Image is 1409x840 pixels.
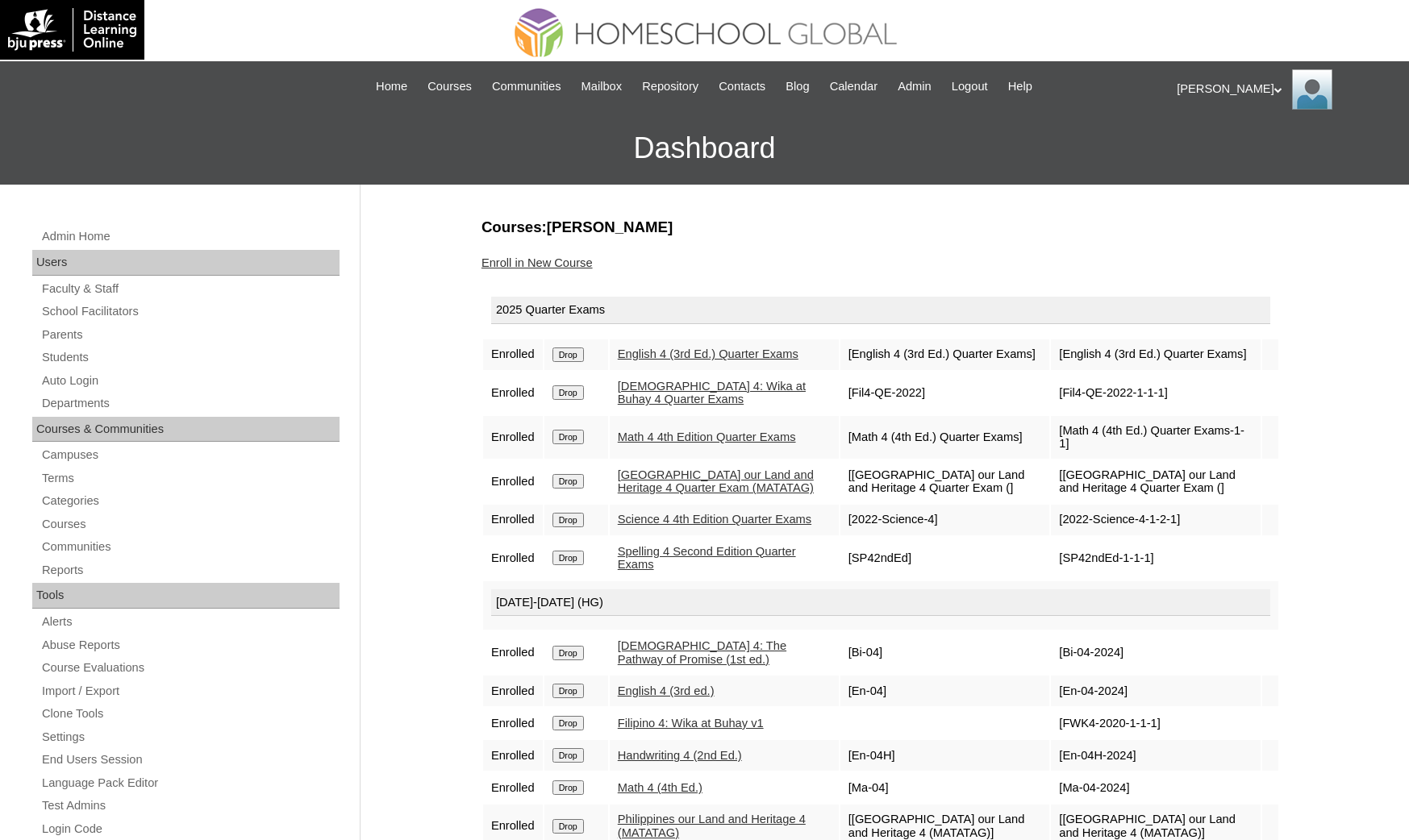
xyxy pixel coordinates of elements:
span: Home [376,77,407,96]
span: Admin [898,77,932,96]
img: logo-white.png [8,8,136,52]
a: Clone Tools [40,704,340,724]
input: Drop [552,684,584,698]
a: Admin Home [40,227,340,247]
a: Admin [890,77,940,96]
a: English 4 (3rd ed.) [618,684,715,697]
a: Filipino 4: Wika at Buhay v1 [618,717,764,730]
input: Drop [552,430,584,444]
a: School Facilitators [40,301,340,322]
a: Reports [40,560,340,580]
a: Categories [40,491,340,511]
a: Communities [40,537,340,557]
td: [SP42ndEd-1-1-1] [1051,537,1261,580]
td: [Bi-04-2024] [1051,631,1261,674]
a: Help [1000,77,1040,96]
div: [PERSON_NAME] [1177,69,1393,110]
h3: Dashboard [8,112,1401,185]
a: Math 4 4th Edition Quarter Exams [618,430,796,443]
div: [DATE]-[DATE] (HG) [491,589,1270,617]
a: Alerts [40,612,340,632]
td: Enrolled [483,505,543,535]
div: Users [32,250,340,276]
a: Spelling 4 Second Edition Quarter Exams [618,545,796,572]
td: Enrolled [483,631,543,674]
img: Ariane Ebuen [1292,69,1332,110]
td: [Fil4-QE-2022-1-1-1] [1051,372,1261,414]
input: Drop [552,716,584,730]
a: [DEMOGRAPHIC_DATA] 4: Wika at Buhay 4 Quarter Exams [618,380,806,406]
a: Parents [40,325,340,345]
a: [DEMOGRAPHIC_DATA] 4: The Pathway of Promise (1st ed.) [618,639,786,666]
a: Handwriting 4 (2nd Ed.) [618,749,742,762]
a: Abuse Reports [40,635,340,655]
td: Enrolled [483,772,543,803]
td: Enrolled [483,676,543,706]
td: Enrolled [483,339,543,370]
a: Enroll in New Course [481,256,593,269]
a: Science 4 4th Edition Quarter Exams [618,513,811,526]
a: Course Evaluations [40,658,340,678]
td: [FWK4-2020-1-1-1] [1051,708,1261,738]
h3: Courses:[PERSON_NAME] [481,217,1280,238]
td: [2022-Science-4] [840,505,1050,535]
td: [En-04H-2024] [1051,740,1261,771]
a: Courses [419,77,480,96]
td: [Bi-04] [840,631,1050,674]
span: Mailbox [582,77,623,96]
td: [En-04H] [840,740,1050,771]
a: English 4 (3rd Ed.) Quarter Exams [618,347,798,360]
span: Logout [952,77,988,96]
td: Enrolled [483,708,543,738]
input: Drop [552,385,584,400]
a: Terms [40,468,340,489]
td: [2022-Science-4-1-2-1] [1051,505,1261,535]
a: Auto Login [40,371,340,391]
div: Courses & Communities [32,417,340,443]
a: Calendar [822,77,886,96]
div: Tools [32,583,340,609]
span: Calendar [830,77,877,96]
td: Enrolled [483,416,543,459]
a: Login Code [40,819,340,839]
td: [Fil4-QE-2022] [840,372,1050,414]
input: Drop [552,474,584,489]
td: [En-04-2024] [1051,676,1261,706]
input: Drop [552,780,584,795]
a: Courses [40,514,340,534]
td: Enrolled [483,740,543,771]
td: [Math 4 (4th Ed.) Quarter Exams] [840,416,1050,459]
a: Home [368,77,415,96]
input: Drop [552,551,584,565]
td: [Ma-04-2024] [1051,772,1261,803]
td: Enrolled [483,372,543,414]
div: 2025 Quarter Exams [491,297,1270,324]
span: Blog [786,77,809,96]
a: Campuses [40,445,340,465]
a: Communities [484,77,569,96]
a: Math 4 (4th Ed.) [618,781,702,794]
span: Repository [642,77,698,96]
span: Communities [492,77,561,96]
td: Enrolled [483,537,543,580]
input: Drop [552,748,584,763]
span: Courses [427,77,472,96]
td: [English 4 (3rd Ed.) Quarter Exams] [840,339,1050,370]
td: Enrolled [483,460,543,503]
input: Drop [552,513,584,527]
a: Students [40,347,340,368]
a: Blog [777,77,817,96]
td: [SP42ndEd] [840,537,1050,580]
input: Drop [552,347,584,362]
input: Drop [552,819,584,834]
td: [[GEOGRAPHIC_DATA] our Land and Heritage 4 Quarter Exam (] [1051,460,1261,503]
a: Import / Export [40,681,340,701]
td: [[GEOGRAPHIC_DATA] our Land and Heritage 4 Quarter Exam (] [840,460,1050,503]
a: Repository [634,77,707,96]
td: [Ma-04] [840,772,1050,803]
a: Logout [944,77,996,96]
a: Language Pack Editor [40,773,340,793]
span: Help [1008,77,1032,96]
td: [English 4 (3rd Ed.) Quarter Exams] [1051,339,1261,370]
a: Faculty & Staff [40,279,340,299]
